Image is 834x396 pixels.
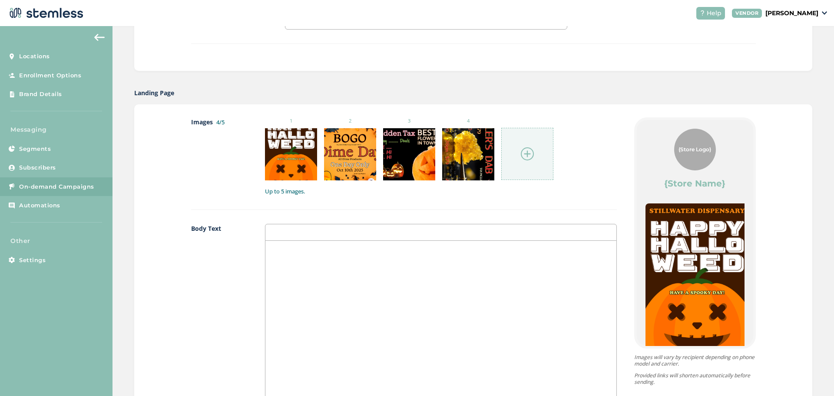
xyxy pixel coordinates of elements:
label: 4/5 [216,118,225,126]
span: Locations [19,52,50,61]
span: Automations [19,201,60,210]
img: icon-circle-plus-45441306.svg [521,147,534,160]
span: On-demand Campaigns [19,183,94,191]
img: AI88iY8+Da8cAKOTsPMUmid1l+DvkoIJaVe8f8DHCdO0AQM554AAAAASUVORK5CYII= [645,203,749,363]
small: 1 [265,117,317,125]
label: {Store Name} [664,177,725,190]
img: icon-help-white-03924b79.svg [700,10,705,16]
img: wYbjppkNOpw4wAAAABJRU5ErkJggg== [442,128,494,180]
img: B0mDLneQj22LAAAAAElFTkSuQmCC [383,128,435,180]
span: Subscribers [19,163,56,172]
span: Segments [19,145,51,153]
span: Help [707,9,721,18]
div: VENDOR [732,9,762,18]
img: icon_down-arrow-small-66adaf34.svg [822,11,827,15]
p: Images will vary by recipient depending on phone model and carrier. [634,354,756,367]
img: AI88iY8+Da8cAKOTsPMUmid1l+DvkoIJaVe8f8DHCdO0AQM554AAAAASUVORK5CYII= [265,128,317,180]
span: Enrollment Options [19,71,81,80]
label: Images [191,117,248,196]
p: Provided links will shorten automatically before sending. [634,372,756,385]
img: logo-dark-0685b13c.svg [7,4,83,22]
span: {Store Logo} [678,146,711,153]
small: 4 [442,117,494,125]
small: 3 [383,117,435,125]
label: Landing Page [134,88,174,97]
label: Up to 5 images. [265,187,617,196]
span: Settings [19,256,46,265]
iframe: Chat Widget [791,354,834,396]
img: 3zFYcHzqVOBLb7X8f3CT12iDaU39AAAAAElFTkSuQmCC [324,128,376,180]
p: [PERSON_NAME] [765,9,818,18]
img: icon-arrow-back-accent-c549486e.svg [94,34,105,41]
span: Brand Details [19,90,62,99]
small: 2 [324,117,376,125]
